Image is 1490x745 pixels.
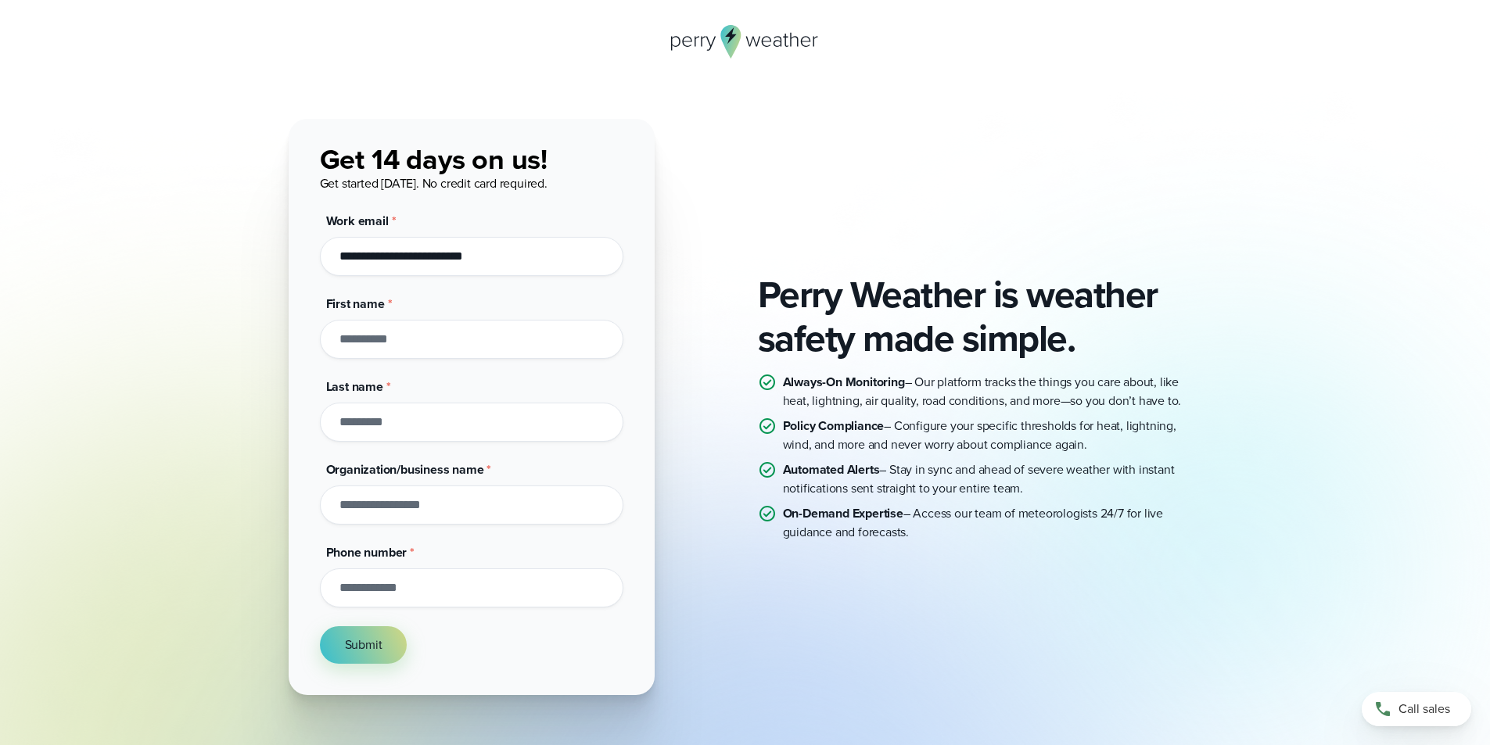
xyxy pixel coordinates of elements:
[326,295,385,313] span: First name
[758,273,1202,360] h2: Perry Weather is weather safety made simple.
[783,460,1202,498] p: – Stay in sync and ahead of severe weather with instant notifications sent straight to your entir...
[1362,692,1471,726] a: Call sales
[320,626,408,664] button: Submit
[326,543,408,561] span: Phone number
[1398,700,1450,718] span: Call sales
[783,504,1202,542] p: – Access our team of meteorologists 24/7 for live guidance and forecasts.
[783,417,1202,454] p: – Configure your specific thresholds for heat, lightning, wind, and more and never worry about co...
[783,373,1202,410] p: – Our platform tracks the things you care about, like heat, lightning, air quality, road conditio...
[345,636,382,654] span: Submit
[783,460,880,478] strong: Automated Alerts
[783,417,885,435] strong: Policy Compliance
[326,378,383,396] span: Last name
[326,212,389,230] span: Work email
[783,373,905,391] strong: Always-On Monitoring
[783,504,903,522] strong: On-Demand Expertise
[320,138,548,180] span: Get 14 days on us!
[320,174,548,192] span: Get started [DATE]. No credit card required.
[326,460,484,478] span: Organization/business name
